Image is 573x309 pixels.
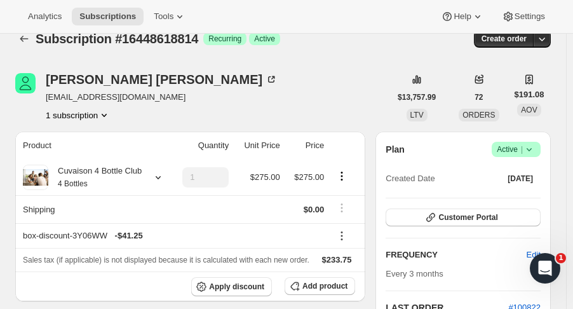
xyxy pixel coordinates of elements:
th: Unit Price [233,132,284,160]
h2: FREQUENCY [386,249,526,261]
span: | [521,144,523,154]
span: Analytics [28,11,62,22]
button: Apply discount [191,277,272,296]
span: Sales tax (if applicable) is not displayed because it is calculated with each new order. [23,256,309,264]
div: [PERSON_NAME] [PERSON_NAME] [46,73,278,86]
button: Create order [474,30,534,48]
button: Tools [146,8,194,25]
span: $13,757.99 [398,92,436,102]
h2: Plan [386,143,405,156]
span: Subscription #16448618814 [36,32,198,46]
span: ORDERS [462,111,495,120]
span: Create order [482,34,527,44]
span: 72 [475,92,483,102]
span: Settings [515,11,545,22]
span: Created Date [386,172,435,185]
span: Active [497,143,536,156]
button: Product actions [332,169,352,183]
button: Help [433,8,491,25]
small: 4 Bottles [58,179,88,188]
div: Cuvaison 4 Bottle Club [48,165,142,190]
button: Subscriptions [72,8,144,25]
button: [DATE] [500,170,541,188]
th: Quantity [169,132,233,160]
button: Subscriptions [15,30,33,48]
button: Edit [519,245,548,265]
span: - $41.25 [115,230,143,242]
span: Help [454,11,471,22]
span: Every 3 months [386,269,443,278]
th: Price [284,132,328,160]
iframe: Intercom live chat [530,253,560,284]
span: $275.00 [250,172,280,182]
span: AOV [521,106,537,114]
span: Recurring [208,34,241,44]
span: LTV [410,111,424,120]
span: [DATE] [508,174,533,184]
span: Subscriptions [79,11,136,22]
button: Customer Portal [386,209,541,226]
button: 72 [467,88,490,106]
button: $13,757.99 [390,88,443,106]
span: $0.00 [304,205,325,214]
span: $275.00 [294,172,324,182]
th: Product [15,132,169,160]
th: Shipping [15,195,169,223]
button: Analytics [20,8,69,25]
span: [EMAIL_ADDRESS][DOMAIN_NAME] [46,91,278,104]
button: Settings [494,8,553,25]
span: Lynn Uzzo [15,73,36,93]
span: Customer Portal [438,212,497,223]
span: Apply discount [209,282,264,292]
span: 1 [556,253,566,263]
button: Product actions [46,109,111,121]
span: Edit [527,249,541,261]
span: Tools [154,11,173,22]
div: box-discount-3Y06WW [23,230,324,242]
span: Active [254,34,275,44]
span: Add product [302,281,347,291]
button: Add product [285,277,355,295]
button: Shipping actions [332,201,352,215]
span: $233.75 [322,255,352,264]
span: $191.08 [515,88,544,101]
